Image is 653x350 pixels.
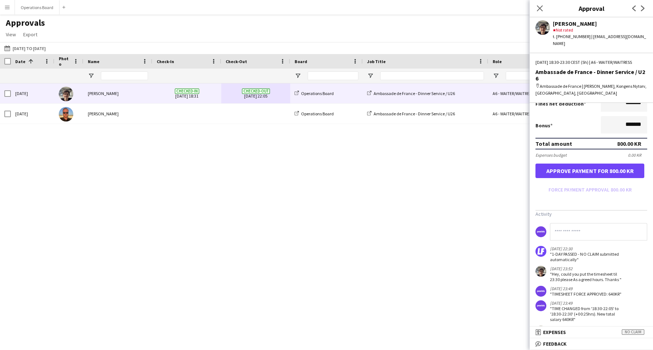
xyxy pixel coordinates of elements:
[88,73,94,79] button: Open Filter Menu
[59,87,73,101] img: Quentin Gorse-Knockaert
[535,122,553,129] label: Bonus
[622,329,644,335] span: No claim
[488,104,561,124] div: A6 - WAITER/WAITRESS
[550,271,625,282] div: "Hey, could you put the timesheet til 23:30 please As agreed hours. Thanks "
[530,4,653,13] h3: Approval
[367,59,386,64] span: Job Title
[535,164,644,178] button: Approve payment for 800.00 KR
[550,266,625,271] div: [DATE] 23:52
[59,56,70,67] span: Photo
[175,88,199,94] span: Checked-in
[535,286,546,297] app-user-avatar: Support Team
[83,83,152,103] div: [PERSON_NAME]
[157,59,174,64] span: Check-In
[543,341,567,347] span: Feedback
[628,152,647,158] div: 0.00 KR
[530,338,653,349] mat-expansion-panel-header: Feedback
[553,33,647,46] div: t. [PHONE_NUMBER] | [EMAIL_ADDRESS][DOMAIN_NAME]
[83,104,152,124] div: [PERSON_NAME]
[550,251,625,262] div: "1-DAY PASSED - NO CLAIM submitted automatically"
[553,20,647,27] div: [PERSON_NAME]
[550,286,621,291] div: [DATE] 23:49
[535,100,586,107] label: Fines net deduction
[367,91,455,96] a: Ambassade de France - Dinner Service / U26
[308,71,358,80] input: Board Filter Input
[380,71,484,80] input: Job Title Filter Input
[88,59,99,64] span: Name
[535,300,546,311] app-user-avatar: Support Team
[3,30,19,39] a: View
[6,31,16,38] span: View
[506,71,557,80] input: Role Filter Input
[535,59,647,66] div: [DATE] 18:30-23:30 CEST (5h) | A6 - WAITER/WAITRESS
[543,329,566,335] span: Expenses
[535,69,647,82] div: Ambassade de France - Dinner Service / U26
[493,59,502,64] span: Role
[617,140,641,147] div: 800.00 KR
[530,327,653,338] mat-expansion-panel-header: ExpensesNo claim
[301,91,334,96] span: Operations Board
[101,71,148,80] input: Name Filter Input
[295,91,334,96] a: Operations Board
[295,73,301,79] button: Open Filter Menu
[3,44,47,53] button: [DATE] to [DATE]
[242,88,270,94] span: Checked-out
[535,246,546,257] img: logo.png
[367,73,374,79] button: Open Filter Menu
[535,211,647,217] h3: Activity
[550,306,625,322] div: "TIME CHANGED from '18:30-22:05' to '18:30-22:30' (+00:25hrs). New total salary 640KR"
[226,83,286,103] span: [DATE] 22:05
[20,30,40,39] a: Export
[157,83,217,103] span: [DATE] 18:31
[11,104,54,124] div: [DATE]
[535,83,647,96] div: Ambassade de France | [PERSON_NAME], Kongens Nytorv, [GEOGRAPHIC_DATA], [GEOGRAPHIC_DATA]
[374,111,455,116] span: Ambassade de France - Dinner Service / U26
[550,326,625,331] div: [DATE] 22:05
[226,59,247,64] span: Check-Out
[15,59,25,64] span: Date
[488,83,561,103] div: A6 - WAITER/WAITRESS
[550,291,621,297] div: "TIMESHEET FORCE APPROVED: 640KR"
[493,73,499,79] button: Open Filter Menu
[23,31,37,38] span: Export
[59,107,73,122] img: Patrick Dolan
[295,111,334,116] a: Operations Board
[535,152,567,158] div: Expenses budget
[550,246,625,251] div: [DATE] 22:30
[11,83,54,103] div: [DATE]
[553,27,647,33] div: Not rated
[15,0,59,15] button: Operations Board
[550,300,625,306] div: [DATE] 23:49
[295,59,307,64] span: Board
[535,326,546,337] app-user-avatar: Quentin Gorse-Knockaert
[367,111,455,116] a: Ambassade de France - Dinner Service / U26
[535,140,572,147] div: Total amount
[374,91,455,96] span: Ambassade de France - Dinner Service / U26
[301,111,334,116] span: Operations Board
[535,266,546,277] app-user-avatar: Quentin Gorse-Knockaert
